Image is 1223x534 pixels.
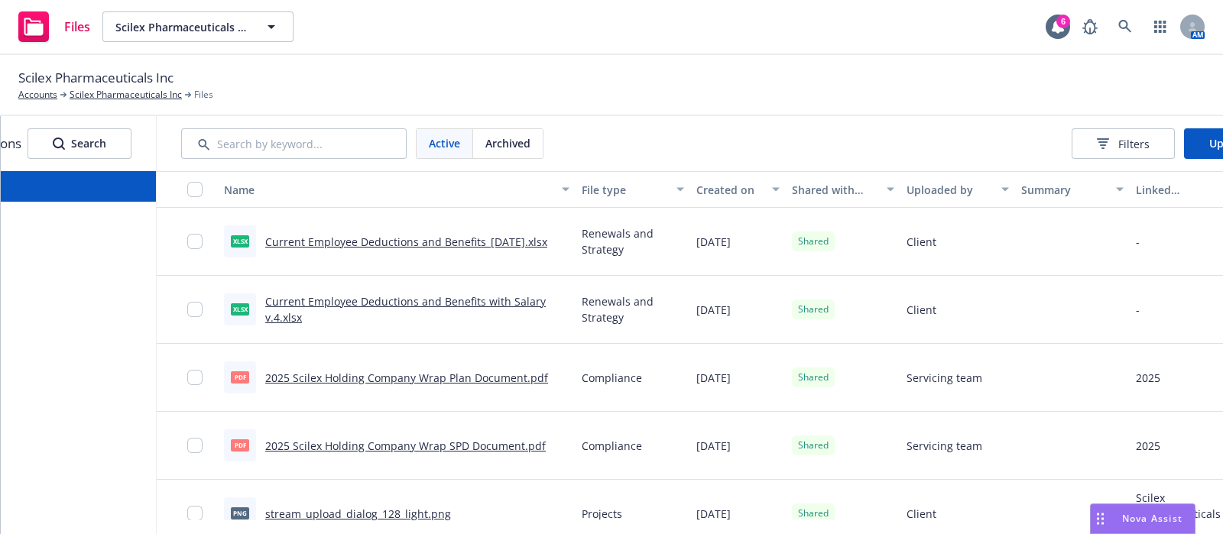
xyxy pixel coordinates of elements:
[582,182,667,198] div: File type
[1118,136,1150,152] span: Filters
[1090,503,1195,534] button: Nova Assist
[187,438,203,453] input: Toggle Row Selected
[907,506,936,522] span: Client
[1056,15,1070,28] div: 6
[907,234,936,250] span: Client
[696,302,731,318] span: [DATE]
[582,438,642,454] span: Compliance
[792,182,878,198] div: Shared with client
[582,506,622,522] span: Projects
[690,171,786,208] button: Created on
[696,234,731,250] span: [DATE]
[102,11,294,42] button: Scilex Pharmaceuticals Inc
[181,128,407,159] input: Search by keyword...
[231,235,249,247] span: xlsx
[231,507,249,519] span: png
[231,371,249,383] span: pdf
[194,88,213,102] span: Files
[18,68,174,88] span: Scilex Pharmaceuticals Inc
[1072,128,1175,159] button: Filters
[18,88,57,102] a: Accounts
[798,303,829,316] span: Shared
[1136,234,1140,250] div: -
[1015,171,1130,208] button: Summary
[265,294,546,325] a: Current Employee Deductions and Benefits with Salary v.4.xlsx
[231,303,249,315] span: xlsx
[28,128,131,159] button: SearchSearch
[1136,438,1160,454] div: 2025
[798,371,829,384] span: Shared
[1075,11,1105,42] a: Report a Bug
[12,5,96,48] a: Files
[429,135,460,151] span: Active
[265,506,451,521] a: stream_upload_dialog_128_light.png
[187,370,203,385] input: Toggle Row Selected
[1097,136,1150,152] span: Filters
[231,439,249,451] span: pdf
[224,182,553,198] div: Name
[696,506,731,522] span: [DATE]
[1145,11,1176,42] a: Switch app
[798,506,829,520] span: Shared
[696,370,731,386] span: [DATE]
[115,19,248,35] span: Scilex Pharmaceuticals Inc
[696,438,731,454] span: [DATE]
[576,171,690,208] button: File type
[798,439,829,452] span: Shared
[786,171,900,208] button: Shared with client
[187,302,203,317] input: Toggle Row Selected
[907,302,936,318] span: Client
[70,88,182,102] a: Scilex Pharmaceuticals Inc
[53,138,65,150] svg: Search
[1136,302,1140,318] div: -
[582,293,684,325] span: Renewals and Strategy
[485,135,530,151] span: Archived
[187,234,203,249] input: Toggle Row Selected
[1136,370,1160,386] div: 2025
[1122,512,1182,525] span: Nova Assist
[265,235,547,249] a: Current Employee Deductions and Benefits_[DATE].xlsx
[1021,182,1107,198] div: Summary
[265,371,548,385] a: 2025 Scilex Holding Company Wrap Plan Document.pdf
[1091,504,1110,533] div: Drag to move
[900,171,1015,208] button: Uploaded by
[265,439,546,453] a: 2025 Scilex Holding Company Wrap SPD Document.pdf
[696,182,763,198] div: Created on
[907,182,992,198] div: Uploaded by
[907,370,982,386] span: Servicing team
[64,21,90,33] span: Files
[582,225,684,257] span: Renewals and Strategy
[187,182,203,197] input: Select all
[187,506,203,521] input: Toggle Row Selected
[53,129,106,158] div: Search
[1110,11,1140,42] a: Search
[582,370,642,386] span: Compliance
[907,438,982,454] span: Servicing team
[798,235,829,248] span: Shared
[218,171,576,208] button: Name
